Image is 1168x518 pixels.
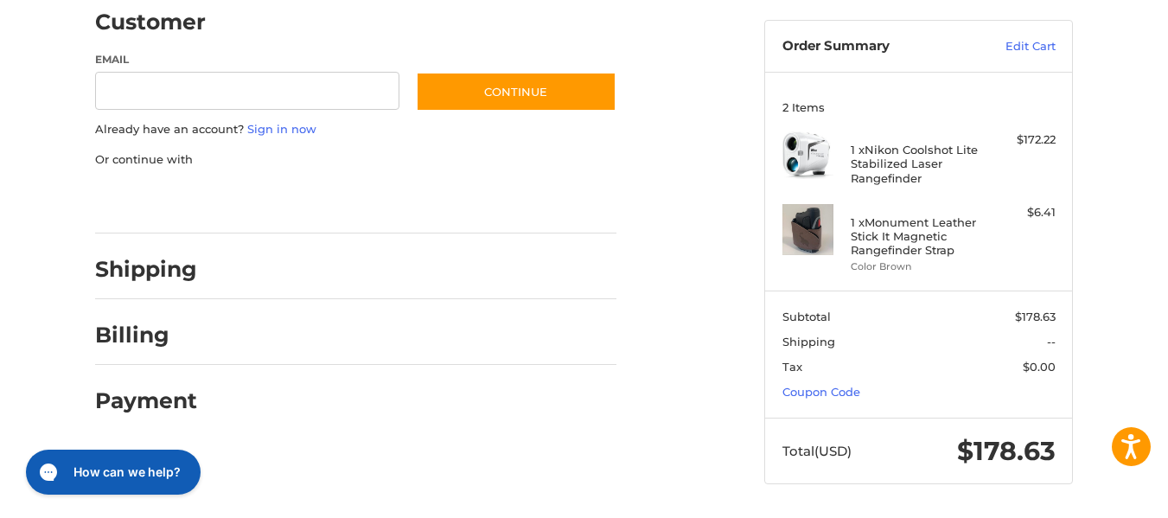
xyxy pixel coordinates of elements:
h2: Shipping [95,256,197,283]
span: $178.63 [957,435,1056,467]
a: Coupon Code [782,385,860,399]
a: Sign in now [247,122,316,136]
h2: Payment [95,387,197,414]
h4: 1 x Monument Leather Stick It Magnetic Rangefinder Strap [851,215,983,258]
span: Tax [782,360,802,374]
span: -- [1047,335,1056,349]
h3: 2 Items [782,100,1056,114]
h3: Order Summary [782,38,968,55]
iframe: PayPal-paypal [90,185,220,216]
label: Email [95,52,399,67]
span: Total (USD) [782,443,852,459]
button: Continue [416,72,616,112]
p: Already have an account? [95,121,616,138]
span: $178.63 [1015,310,1056,323]
li: Color Brown [851,259,983,274]
span: Subtotal [782,310,831,323]
iframe: Gorgias live chat messenger [17,444,206,501]
div: $6.41 [987,204,1056,221]
iframe: PayPal-venmo [383,185,513,216]
iframe: PayPal-paylater [236,185,366,216]
p: Or continue with [95,151,616,169]
iframe: Google Customer Reviews [1025,471,1168,518]
h2: Customer [95,9,206,35]
span: $0.00 [1023,360,1056,374]
h4: 1 x Nikon Coolshot Lite Stabilized Laser Rangefinder [851,143,983,185]
span: Shipping [782,335,835,349]
h2: Billing [95,322,196,349]
div: $172.22 [987,131,1056,149]
a: Edit Cart [968,38,1056,55]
